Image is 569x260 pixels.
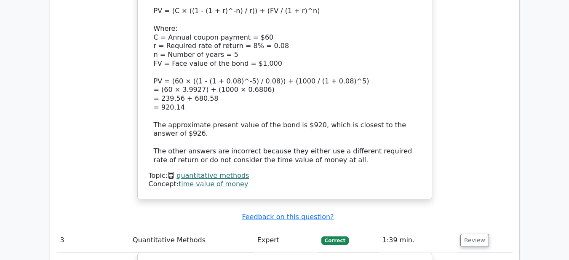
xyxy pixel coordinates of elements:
a: time value of money [179,180,248,188]
button: Review [460,234,489,247]
td: Quantitative Methods [129,228,254,252]
td: 1:39 min. [379,228,457,252]
td: Expert [254,228,318,252]
span: Correct [321,236,349,245]
td: 3 [57,228,130,252]
div: Concept: [149,180,421,189]
div: Topic: [149,172,421,180]
a: Feedback on this question? [242,213,334,221]
a: quantitative methods [176,172,249,180]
